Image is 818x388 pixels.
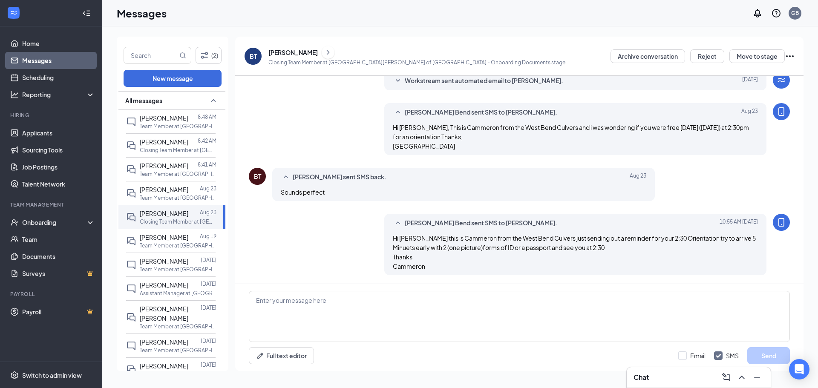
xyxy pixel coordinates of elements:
button: Filter (2) [196,47,222,64]
div: Reporting [22,90,95,99]
svg: DoubleChat [126,141,136,151]
a: Messages [22,52,95,69]
p: Assistant Manager at [GEOGRAPHIC_DATA][PERSON_NAME] of [GEOGRAPHIC_DATA] [140,290,216,297]
a: Job Postings [22,158,95,175]
a: Talent Network [22,175,95,193]
p: Team Member at [GEOGRAPHIC_DATA][PERSON_NAME] of [GEOGRAPHIC_DATA] [140,170,216,178]
span: [PERSON_NAME] [140,138,188,146]
svg: SmallChevronUp [281,172,291,182]
button: ChevronUp [735,371,749,384]
svg: MobileSms [776,217,786,227]
a: PayrollCrown [22,303,95,320]
button: Minimize [750,371,764,384]
svg: Minimize [752,372,762,382]
svg: ChatInactive [126,117,136,127]
div: Open Intercom Messenger [789,359,809,379]
svg: ChevronRight [324,47,332,57]
svg: Settings [10,371,19,379]
span: [PERSON_NAME] [PERSON_NAME] [140,305,188,322]
p: Aug 19 [200,233,216,240]
svg: SmallChevronDown [393,76,403,86]
button: ComposeMessage [720,371,733,384]
p: Team Member at [GEOGRAPHIC_DATA][PERSON_NAME] of [GEOGRAPHIC_DATA] [140,347,216,354]
div: BT [254,172,261,181]
span: [PERSON_NAME] [140,210,188,217]
div: Switch to admin view [22,371,82,379]
a: SurveysCrown [22,265,95,282]
span: [PERSON_NAME] [140,186,188,193]
svg: QuestionInfo [771,8,781,18]
div: Hiring [10,112,93,119]
svg: MagnifyingGlass [179,52,186,59]
button: Reject [690,49,724,63]
span: [DATE] 10:55 AM [720,218,758,228]
svg: ComposeMessage [721,372,732,382]
p: Aug 23 [200,209,216,216]
svg: DoubleChat [126,188,136,198]
div: [PERSON_NAME] [268,48,318,57]
svg: DoubleChat [126,212,136,222]
svg: SmallChevronUp [393,107,403,118]
span: Aug 23 [741,107,758,118]
svg: Filter [199,50,210,60]
span: [PERSON_NAME] [140,362,188,370]
div: Payroll [10,290,93,298]
svg: Analysis [10,90,19,99]
svg: Pen [256,351,265,360]
span: [PERSON_NAME] [140,257,188,265]
div: GB [791,9,799,17]
span: Workstream sent automated email to [PERSON_NAME]. [405,76,563,86]
svg: ChatInactive [126,341,136,351]
span: All messages [125,96,162,105]
input: Search [124,47,178,63]
p: [DATE] [201,361,216,368]
p: Closing Team Member at [GEOGRAPHIC_DATA][PERSON_NAME] of [GEOGRAPHIC_DATA] [140,147,216,154]
span: [DATE] [742,76,758,86]
h1: Messages [117,6,167,20]
p: Aug 23 [200,185,216,192]
svg: Collapse [82,9,91,17]
svg: DoubleChat [126,236,136,246]
p: [DATE] [201,256,216,264]
p: Team Member at [GEOGRAPHIC_DATA][PERSON_NAME] of [GEOGRAPHIC_DATA] [140,371,216,378]
span: Sounds perfect [281,188,325,196]
a: Home [22,35,95,52]
span: [PERSON_NAME] [140,162,188,170]
p: 8:48 AM [198,113,216,121]
svg: MobileSms [776,106,786,117]
a: Documents [22,248,95,265]
span: [PERSON_NAME] [140,338,188,346]
svg: WorkstreamLogo [776,75,786,85]
div: BT [250,52,257,60]
span: [PERSON_NAME] [140,233,188,241]
p: Team Member at [GEOGRAPHIC_DATA][PERSON_NAME] of [GEOGRAPHIC_DATA] [140,194,216,201]
span: [PERSON_NAME] [140,114,188,122]
a: Applicants [22,124,95,141]
p: [DATE] [201,280,216,287]
p: Closing Team Member at [GEOGRAPHIC_DATA][PERSON_NAME] of [GEOGRAPHIC_DATA] [140,218,216,225]
span: [PERSON_NAME] Bend sent SMS to [PERSON_NAME]. [405,107,557,118]
svg: WorkstreamLogo [9,9,18,17]
svg: Notifications [752,8,763,18]
a: Team [22,231,95,248]
button: ChevronRight [322,46,334,59]
svg: UserCheck [10,218,19,227]
p: Closing Team Member at [GEOGRAPHIC_DATA][PERSON_NAME] of [GEOGRAPHIC_DATA] - Onboarding Documents... [268,59,565,66]
svg: Ellipses [785,51,795,61]
p: [DATE] [201,337,216,345]
p: 8:42 AM [198,137,216,144]
p: Team Member at [GEOGRAPHIC_DATA][PERSON_NAME] of [GEOGRAPHIC_DATA] [140,123,216,130]
svg: DoubleChat [126,312,136,322]
div: Onboarding [22,218,88,227]
svg: DoubleChat [126,365,136,375]
p: 8:41 AM [198,161,216,168]
a: Scheduling [22,69,95,86]
svg: ChatInactive [126,260,136,270]
svg: ChevronUp [737,372,747,382]
span: Hi [PERSON_NAME], This is Cammeron from the West Bend Culvers and i was wondering if you were fre... [393,124,749,150]
a: Sourcing Tools [22,141,95,158]
button: Archive conversation [611,49,685,63]
svg: SmallChevronUp [208,95,219,106]
button: Send [747,347,790,364]
button: Full text editorPen [249,347,314,364]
